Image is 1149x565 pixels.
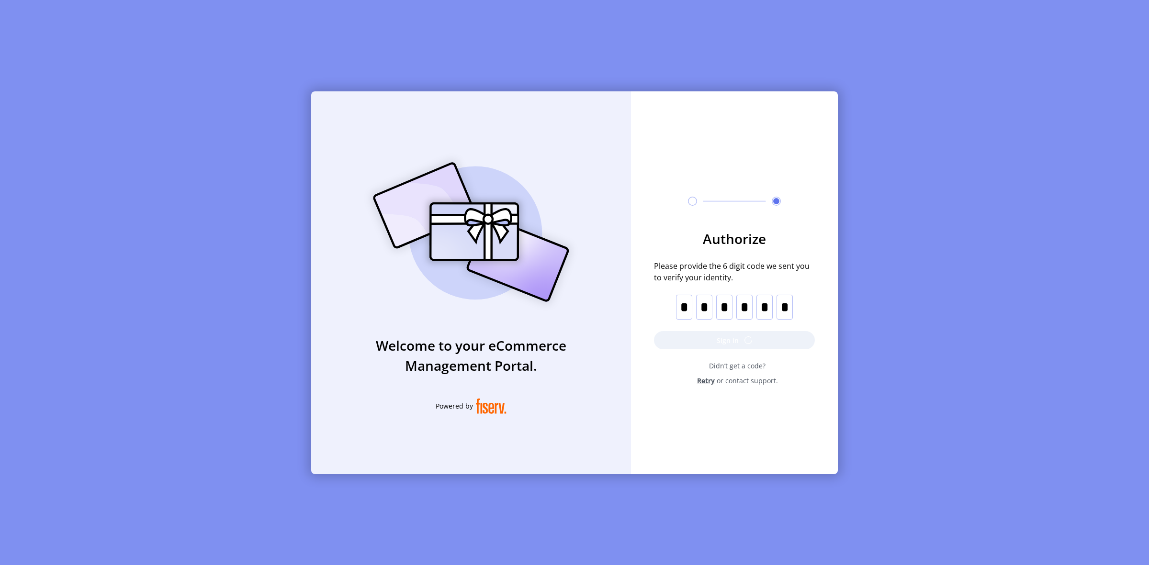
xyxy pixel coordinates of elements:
[697,376,715,386] span: Retry
[654,260,815,283] span: Please provide the 6 digit code we sent you to verify your identity.
[654,229,815,249] h3: Authorize
[717,376,778,386] span: or contact support.
[311,335,631,376] h3: Welcome to your eCommerce Management Portal.
[436,401,473,411] span: Powered by
[359,152,584,312] img: card_Illustration.svg
[660,361,815,371] span: Didn’t get a code?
